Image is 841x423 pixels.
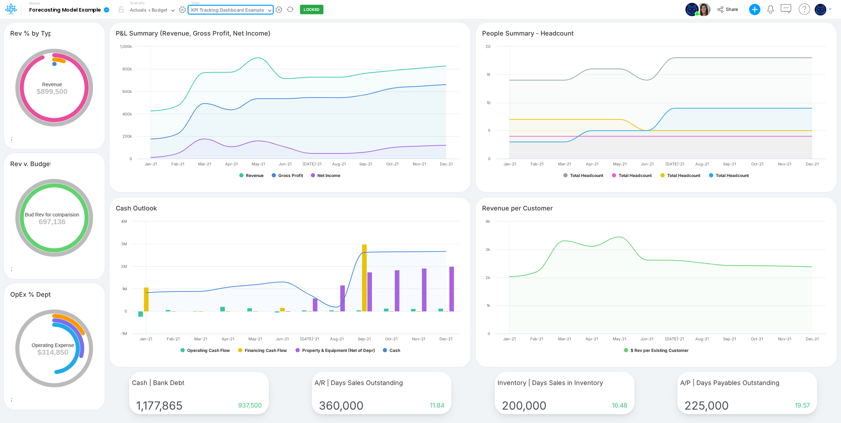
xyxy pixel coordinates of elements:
[130,7,167,15] div: Actuals + Budget
[586,162,598,166] text: Apr-21
[225,162,238,166] text: Apr-21
[723,162,736,166] text: Sep-21
[697,3,710,16] img: User Image Icon
[121,241,127,246] text: 3M
[10,287,55,301] input: Type a title here
[487,100,491,105] text: 10
[665,162,684,166] text: [DATE]-21
[716,173,749,178] text: Total Headcount
[778,336,791,341] text: Nov-21
[145,162,157,166] text: Jan-21
[191,0,200,6] label: View
[10,156,55,171] input: Type a title here
[503,162,516,166] text: Jan-21
[806,162,818,166] text: Dec-21
[122,134,132,139] text: 200k
[488,156,491,161] text: 0
[613,162,626,166] text: May-21
[486,275,490,280] text: 2k
[570,173,603,178] text: Total Headcount
[413,162,426,166] text: Nov-21
[427,402,444,409] span: 11.84
[619,173,652,178] text: Total Headcount
[125,309,127,314] text: 0
[486,219,490,224] text: 4k
[685,3,699,16] img: User Image Icon
[122,67,132,71] text: 800k
[4,304,105,410] div: ;
[330,336,343,341] text: Aug-21
[792,402,810,409] span: 19.57
[359,162,372,166] text: Sep-21
[486,44,491,49] text: 20
[235,402,262,409] span: 937,500
[187,348,230,353] text: Operating Cash Flow
[120,44,132,49] text: 1,000k
[29,1,40,6] label: Model
[482,201,761,215] input: Type a title here
[129,156,132,161] text: 0
[121,219,127,224] text: 4M
[121,264,127,269] text: 2M
[29,7,101,13] b: Forecasting Model Example
[530,336,543,341] text: Feb-21
[586,336,598,341] text: Apr-21
[440,162,453,166] text: Dec-21
[440,336,452,341] text: Dec-21
[488,128,491,133] text: 5
[319,399,366,412] span: 360,000
[723,336,736,341] text: Sep-21
[558,336,570,341] text: Mar-21
[751,162,763,166] text: Oct-21
[303,162,321,166] text: [DATE]-21
[140,336,152,341] text: Jan-21
[778,162,791,166] text: Nov-21
[122,112,132,116] text: 400k
[115,26,395,40] input: Type a title here
[558,162,571,166] text: Mar-21
[122,286,127,291] text: 1M
[766,5,774,13] a: Notifications
[640,336,653,341] text: Jun-21
[302,348,375,353] text: Property & Equipment (Net of Depr)
[171,162,184,166] text: Feb-21
[167,336,179,341] text: Feb-21
[276,336,289,341] text: Jun-21
[390,348,400,353] text: Cash
[252,162,265,166] text: May-21
[4,43,105,149] div: ;
[317,173,340,178] text: Net Income
[667,173,701,178] text: Total Headcount
[115,201,395,215] input: Type a title here
[332,162,346,166] text: Aug-21
[358,336,371,341] text: Sep-21
[487,72,491,77] text: 15
[487,303,490,308] text: 1k
[751,336,763,341] text: Oct-21
[695,162,709,166] text: Aug-21
[726,6,738,12] span: Share
[4,173,105,279] div: ;
[246,173,264,178] text: Revenue
[300,336,319,341] text: [DATE]-21
[10,26,55,40] input: Type a title here
[245,348,287,353] text: Financing Cash Flow
[641,162,653,166] text: Jun-21
[482,26,761,40] input: Type a title here
[665,336,684,341] text: [DATE]-21
[503,336,515,341] text: Jan-21
[502,399,549,412] span: 200,000
[613,336,626,341] text: May-21
[486,247,490,252] text: 3k
[631,348,689,353] text: $ Rev per Existing Customer
[191,7,264,15] div: KPI Tracking Dashboard Example
[194,336,207,341] text: Mar-21
[136,399,185,412] span: 1,177,865
[531,162,543,166] text: Feb-21
[412,336,425,341] text: Nov-21
[130,0,145,6] label: Scenario
[609,402,627,409] span: 16.48
[300,5,324,14] button: LOCKED
[278,173,303,178] text: Gross Profit
[222,336,234,341] text: Apr-21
